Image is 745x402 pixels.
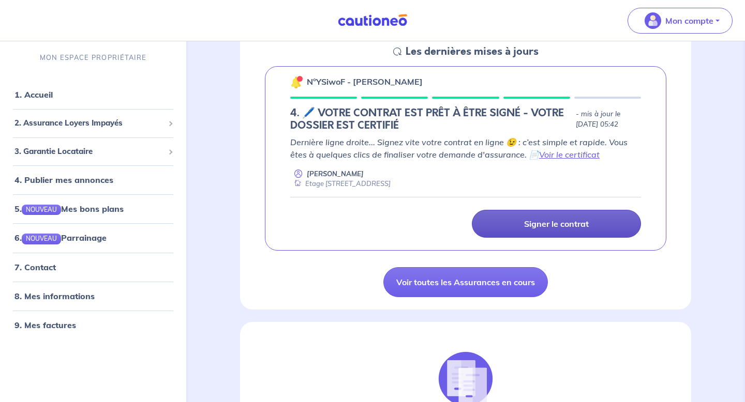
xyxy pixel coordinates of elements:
[406,45,539,58] h5: Les dernières mises à jours
[14,233,107,243] a: 6.NOUVEAUParrainage
[665,14,713,27] p: Mon compte
[539,149,600,160] a: Voir le certificat
[524,219,589,229] p: Signer le contrat
[472,210,641,238] a: Signer le contrat
[4,141,182,161] div: 3. Garantie Locataire
[383,267,548,297] a: Voir toutes les Assurances en cours
[4,169,182,190] div: 4. Publier mes annonces
[4,314,182,335] div: 9. Mes factures
[4,198,182,219] div: 5.NOUVEAUMes bons plans
[645,12,661,29] img: illu_account_valid_menu.svg
[14,290,95,301] a: 8. Mes informations
[40,53,146,63] p: MON ESPACE PROPRIÉTAIRE
[290,136,641,161] p: Dernière ligne droite... Signez vite votre contrat en ligne 😉 : c’est simple et rapide. Vous êtes...
[628,8,733,34] button: illu_account_valid_menu.svgMon compte
[14,89,53,100] a: 1. Accueil
[290,76,303,88] img: 🔔
[4,285,182,306] div: 8. Mes informations
[290,179,391,189] div: Etage [STREET_ADDRESS]
[334,14,411,27] img: Cautioneo
[4,84,182,105] div: 1. Accueil
[4,256,182,277] div: 7. Contact
[4,113,182,133] div: 2. Assurance Loyers Impayés
[290,107,641,132] div: state: SIGNING-CONTRACT-IN-PROGRESS, Context: NEW,CHOOSE-CERTIFICATE,ALONE,LESSOR-DOCUMENTS
[4,227,182,248] div: 6.NOUVEAUParrainage
[576,109,641,130] p: - mis à jour le [DATE] 05:42
[14,145,164,157] span: 3. Garantie Locataire
[14,204,124,214] a: 5.NOUVEAUMes bons plans
[307,169,364,179] p: [PERSON_NAME]
[290,107,572,132] h5: 4. 🖊️ VOTRE CONTRAT EST PRÊT À ÊTRE SIGNÉ - VOTRE DOSSIER EST CERTIFIÉ
[307,75,423,88] p: n°YSiwoF - [PERSON_NAME]
[14,175,113,185] a: 4. Publier mes annonces
[14,319,76,330] a: 9. Mes factures
[14,261,56,272] a: 7. Contact
[14,117,164,129] span: 2. Assurance Loyers Impayés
